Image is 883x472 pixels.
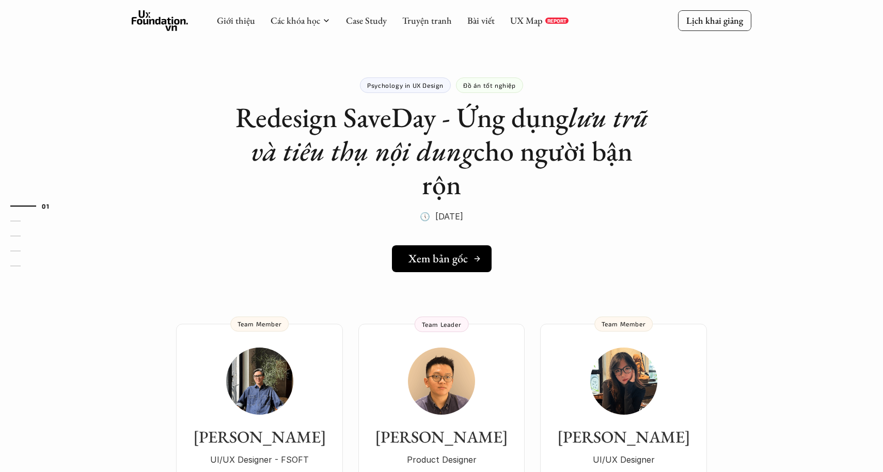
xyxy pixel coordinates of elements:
a: 01 [10,200,59,212]
em: lưu trữ và tiêu thụ nội dung [251,99,654,169]
p: Psychology in UX Design [367,82,444,89]
a: Lịch khai giảng [678,10,751,30]
h3: [PERSON_NAME] [186,427,333,447]
a: REPORT [545,18,569,24]
p: 🕔 [DATE] [420,209,463,224]
a: Xem bản gốc [392,245,492,272]
h3: [PERSON_NAME] [550,427,697,447]
p: Product Designer [369,452,514,467]
a: Giới thiệu [217,14,255,26]
a: Bài viết [467,14,495,26]
strong: 01 [42,202,49,210]
p: Team Member [602,320,646,327]
p: Đồ án tốt nghiệp [463,82,516,89]
a: Truyện tranh [402,14,452,26]
h3: [PERSON_NAME] [369,427,514,447]
a: Case Study [346,14,387,26]
p: UI/UX Designer [550,452,697,467]
p: Team Member [238,320,282,327]
p: UI/UX Designer - FSOFT [186,452,333,467]
h1: Redesign SaveDay - Ứng dụng cho người bận rộn [235,101,648,201]
p: Lịch khai giảng [686,14,743,26]
p: Team Leader [422,321,462,328]
h5: Xem bản gốc [408,252,468,265]
a: Các khóa học [271,14,320,26]
p: REPORT [547,18,566,24]
a: UX Map [510,14,543,26]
